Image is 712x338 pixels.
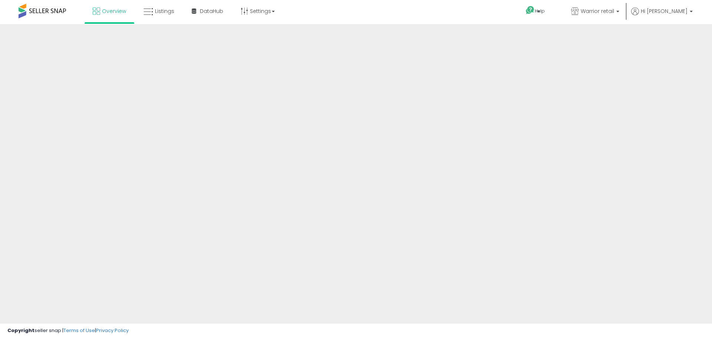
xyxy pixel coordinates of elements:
i: Get Help [525,6,535,15]
a: Terms of Use [63,327,95,334]
strong: Copyright [7,327,34,334]
span: Listings [155,7,174,15]
a: Hi [PERSON_NAME] [631,7,693,22]
span: Overview [102,7,126,15]
span: DataHub [200,7,223,15]
span: Hi [PERSON_NAME] [641,7,688,15]
span: Help [535,8,545,14]
div: seller snap | | [7,327,129,334]
a: Privacy Policy [96,327,129,334]
span: Warrior retail [581,7,614,15]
